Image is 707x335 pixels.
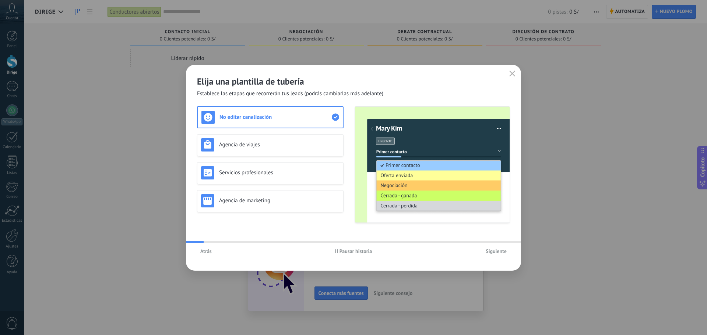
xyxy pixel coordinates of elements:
[200,248,212,254] font: Atrás
[197,90,383,97] font: Establece las etapas que recorrerán tus leads (podrás cambiarlas más adelante)
[197,246,215,257] button: Atrás
[482,246,510,257] button: Siguiente
[197,76,304,87] font: Elija una plantilla de tubería
[219,169,273,176] font: Servicios profesionales
[219,114,272,121] font: No editar canalización
[486,248,507,254] font: Siguiente
[332,246,376,257] button: Pausar historia
[340,248,372,254] font: Pausar historia
[219,197,270,204] font: Agencia de marketing
[219,141,260,148] font: Agencia de viajes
